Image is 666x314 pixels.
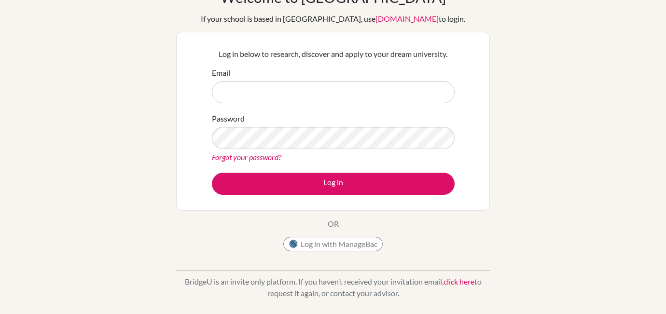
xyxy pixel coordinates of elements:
label: Password [212,113,245,124]
a: Forgot your password? [212,152,281,162]
button: Log in with ManageBac [283,237,383,251]
p: Log in below to research, discover and apply to your dream university. [212,48,455,60]
a: click here [444,277,474,286]
p: OR [328,218,339,230]
a: [DOMAIN_NAME] [375,14,439,23]
button: Log in [212,173,455,195]
div: If your school is based in [GEOGRAPHIC_DATA], use to login. [201,13,465,25]
label: Email [212,67,230,79]
p: BridgeU is an invite only platform. If you haven’t received your invitation email, to request it ... [176,276,490,299]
